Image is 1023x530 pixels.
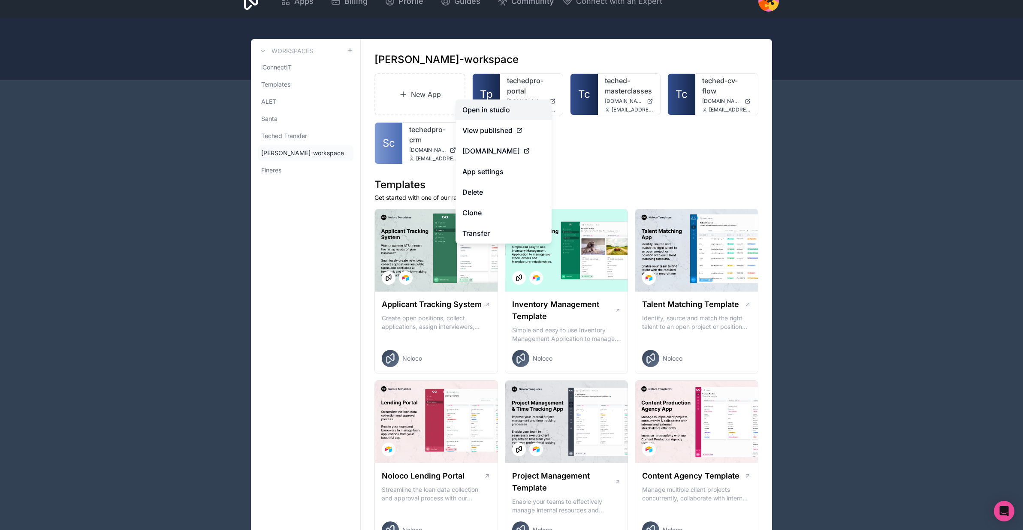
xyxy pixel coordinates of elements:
h1: Templates [374,178,758,192]
a: Teched Transfer [258,128,353,144]
p: Simple and easy to use Inventory Management Application to manage your stock, orders and Manufact... [512,326,621,343]
span: [DOMAIN_NAME] [702,98,741,105]
span: [DOMAIN_NAME] [462,146,520,156]
h1: [PERSON_NAME]-workspace [374,53,519,66]
a: Santa [258,111,353,126]
span: [DOMAIN_NAME] [409,147,446,154]
span: Templates [261,80,290,89]
a: [DOMAIN_NAME] [605,98,654,105]
span: [EMAIL_ADDRESS][DOMAIN_NAME] [416,155,458,162]
a: teched-cv-flow [702,75,751,96]
img: Airtable Logo [646,446,652,453]
span: Tc [578,87,590,101]
span: [PERSON_NAME]-workspace [261,149,344,157]
span: [DOMAIN_NAME] [605,98,644,105]
a: [PERSON_NAME]-workspace [258,145,353,161]
img: Airtable Logo [533,274,540,281]
img: Airtable Logo [402,274,409,281]
button: Delete [456,182,552,202]
a: [DOMAIN_NAME] [409,147,458,154]
span: [EMAIL_ADDRESS][DOMAIN_NAME] [612,106,654,113]
div: Open Intercom Messenger [994,501,1014,521]
a: Open in studio [456,99,552,120]
a: techedpro-crm [409,124,458,145]
a: [DOMAIN_NAME] [507,98,556,105]
span: ALET [261,97,276,106]
img: Airtable Logo [646,274,652,281]
img: Airtable Logo [533,446,540,453]
a: New App [374,73,465,115]
span: iConnectIT [261,63,292,72]
span: Noloco [663,354,682,363]
span: Santa [261,114,278,123]
a: Transfer [456,223,552,244]
h1: Project Management Template [512,470,615,494]
a: Tc [570,74,598,115]
p: Enable your teams to effectively manage internal resources and execute client projects on time. [512,497,621,515]
a: Fineres [258,163,353,178]
span: [EMAIL_ADDRESS][DOMAIN_NAME] [709,106,751,113]
a: View published [456,120,552,141]
p: Manage multiple client projects concurrently, collaborate with internal and external stakeholders... [642,485,751,503]
span: Noloco [533,354,552,363]
span: Noloco [402,354,422,363]
a: Tc [668,74,695,115]
a: techedpro-portal [507,75,556,96]
a: teched-masterclasses [605,75,654,96]
a: ALET [258,94,353,109]
h1: Talent Matching Template [642,298,739,310]
a: App settings [456,161,552,182]
span: [DOMAIN_NAME] [507,98,546,105]
span: Tc [676,87,688,101]
h1: Noloco Lending Portal [382,470,465,482]
a: Sc [375,123,402,164]
a: Tp [473,74,500,115]
p: Get started with one of our ready-made templates [374,193,758,202]
span: Sc [383,136,395,150]
a: Templates [258,77,353,92]
span: View published [462,125,513,136]
p: Identify, source and match the right talent to an open project or position with our Talent Matchi... [642,314,751,331]
h3: Workspaces [272,47,313,55]
span: Teched Transfer [261,132,307,140]
span: Fineres [261,166,281,175]
p: Create open positions, collect applications, assign interviewers, centralise candidate feedback a... [382,314,491,331]
a: [DOMAIN_NAME] [456,141,552,161]
span: Tp [480,87,493,101]
a: iConnectIT [258,60,353,75]
img: Airtable Logo [385,446,392,453]
p: Streamline the loan data collection and approval process with our Lending Portal template. [382,485,491,503]
a: Clone [456,202,552,223]
a: Workspaces [258,46,313,56]
h1: Inventory Management Template [512,298,615,322]
a: [DOMAIN_NAME] [702,98,751,105]
h1: Applicant Tracking System [382,298,482,310]
h1: Content Agency Template [642,470,739,482]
